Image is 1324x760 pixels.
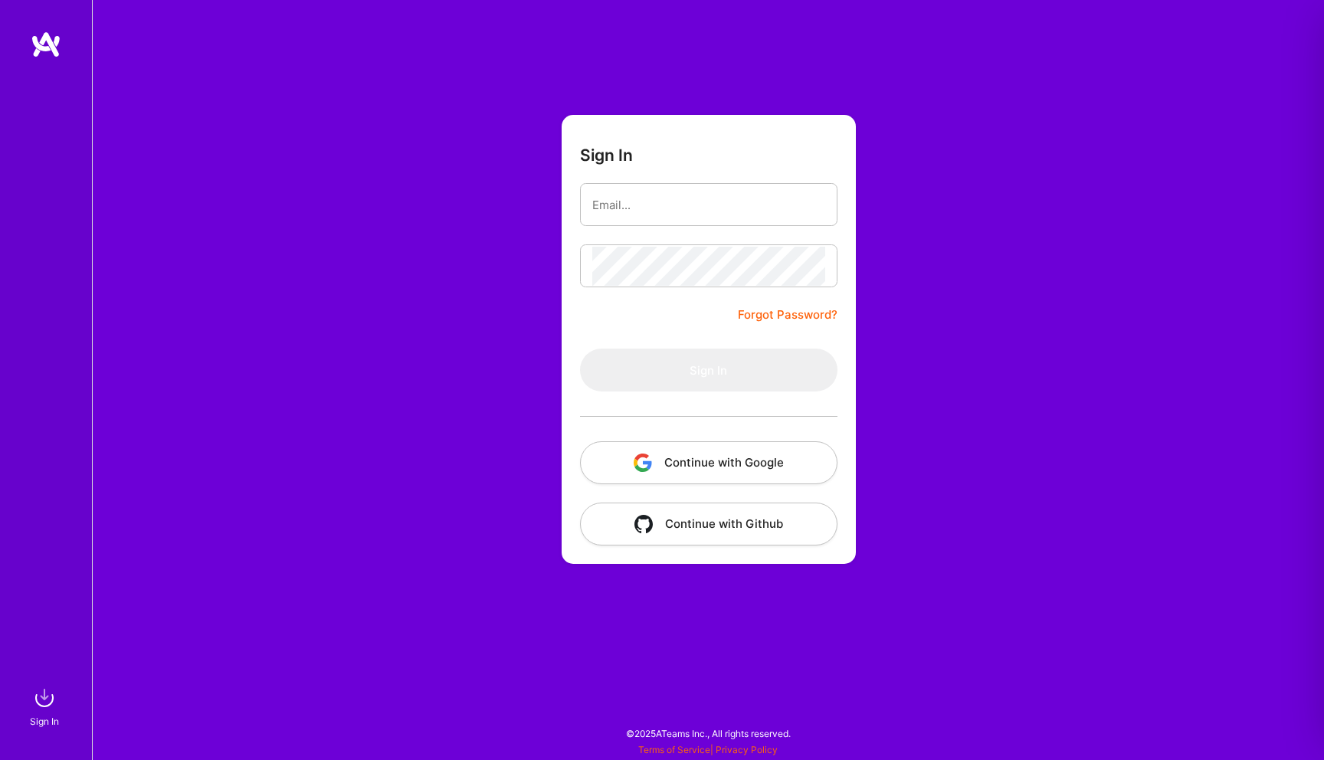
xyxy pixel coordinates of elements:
[29,683,60,713] img: sign in
[634,454,652,472] img: icon
[638,744,710,755] a: Terms of Service
[31,31,61,58] img: logo
[32,683,60,729] a: sign inSign In
[738,306,837,324] a: Forgot Password?
[634,515,653,533] img: icon
[92,714,1324,752] div: © 2025 ATeams Inc., All rights reserved.
[580,146,633,165] h3: Sign In
[638,744,778,755] span: |
[592,185,825,224] input: Email...
[580,503,837,545] button: Continue with Github
[580,349,837,391] button: Sign In
[716,744,778,755] a: Privacy Policy
[580,441,837,484] button: Continue with Google
[30,713,59,729] div: Sign In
